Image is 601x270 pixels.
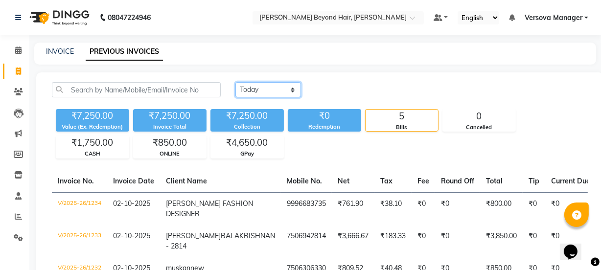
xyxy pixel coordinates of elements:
td: ₹0 [545,192,596,225]
td: ₹183.33 [374,225,412,257]
td: V/2025-26/1233 [52,225,107,257]
div: ₹1,750.00 [56,136,129,150]
span: Versova Manager [525,13,582,23]
a: INVOICE [46,47,74,56]
div: ₹7,250.00 [133,109,207,123]
span: [PERSON_NAME] [166,231,221,240]
div: Value (Ex. Redemption) [56,123,129,131]
span: Total [486,177,503,185]
span: Invoice No. [58,177,94,185]
div: GPay [211,150,283,158]
span: Net [338,177,349,185]
div: Collection [210,123,284,131]
td: 7506942814 [281,225,332,257]
td: 9996683735 [281,192,332,225]
div: ₹4,650.00 [211,136,283,150]
td: ₹761.90 [332,192,374,225]
div: 0 [443,110,515,123]
td: ₹0 [412,225,435,257]
img: logo [25,4,92,31]
div: 5 [366,110,438,123]
div: ₹850.00 [134,136,206,150]
iframe: chat widget [560,231,591,260]
div: ONLINE [134,150,206,158]
span: BALAKRISHNAN - 2814 [166,231,275,250]
div: Invoice Total [133,123,207,131]
span: Fee [417,177,429,185]
td: ₹0 [545,225,596,257]
span: [PERSON_NAME] FASHION DESIGNER [166,199,253,218]
td: ₹0 [412,192,435,225]
td: V/2025-26/1234 [52,192,107,225]
td: ₹3,850.00 [480,225,523,257]
a: PREVIOUS INVOICES [86,43,163,61]
td: ₹0 [435,192,480,225]
div: ₹0 [288,109,361,123]
span: 02-10-2025 [113,199,150,208]
td: ₹800.00 [480,192,523,225]
td: ₹38.10 [374,192,412,225]
span: Client Name [166,177,207,185]
span: Mobile No. [287,177,322,185]
span: Tax [380,177,393,185]
span: Tip [529,177,539,185]
span: Invoice Date [113,177,154,185]
td: ₹3,666.67 [332,225,374,257]
div: ₹7,250.00 [56,109,129,123]
input: Search by Name/Mobile/Email/Invoice No [52,82,221,97]
span: Round Off [441,177,474,185]
div: CASH [56,150,129,158]
td: ₹0 [435,225,480,257]
div: Redemption [288,123,361,131]
b: 08047224946 [108,4,151,31]
span: Current Due [551,177,590,185]
div: Bills [366,123,438,132]
div: ₹7,250.00 [210,109,284,123]
span: 02-10-2025 [113,231,150,240]
td: ₹0 [523,192,545,225]
td: ₹0 [523,225,545,257]
div: Cancelled [443,123,515,132]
